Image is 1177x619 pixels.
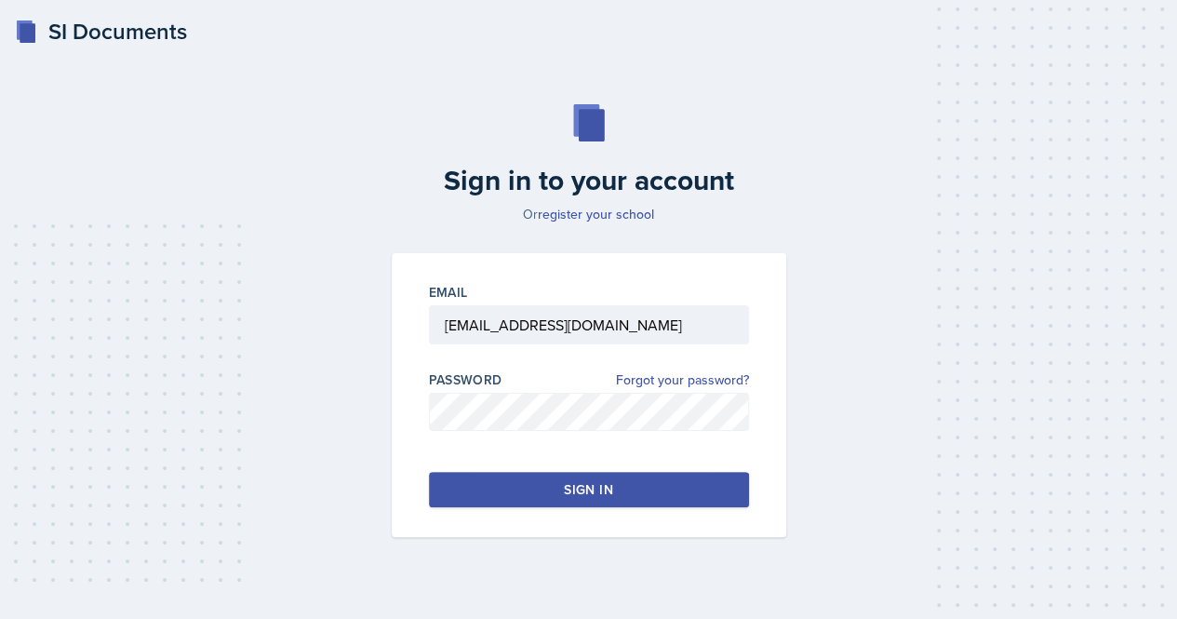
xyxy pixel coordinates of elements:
[381,205,797,223] p: Or
[15,15,187,48] a: SI Documents
[429,305,749,344] input: Email
[381,164,797,197] h2: Sign in to your account
[429,472,749,507] button: Sign in
[538,205,654,223] a: register your school
[564,480,612,499] div: Sign in
[429,283,468,302] label: Email
[429,370,502,389] label: Password
[616,370,749,390] a: Forgot your password?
